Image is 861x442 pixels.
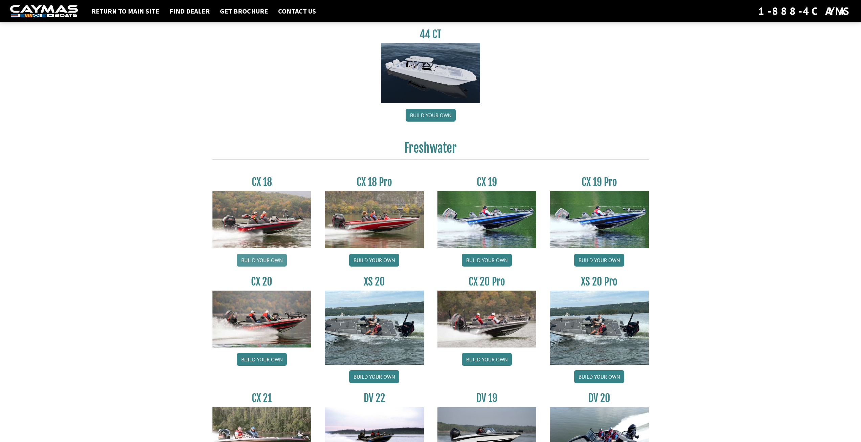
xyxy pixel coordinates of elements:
[437,291,537,348] img: CX-20Pro_thumbnail.jpg
[325,191,424,248] img: CX-18SS_thumbnail.jpg
[462,254,512,267] a: Build your own
[574,370,624,383] a: Build your own
[212,141,649,160] h2: Freshwater
[437,191,537,248] img: CX19_thumbnail.jpg
[550,291,649,365] img: XS_20_resized.jpg
[437,392,537,404] h3: DV 19
[212,191,312,248] img: CX-18S_thumbnail.jpg
[381,28,480,41] h3: 44 CT
[574,254,624,267] a: Build your own
[550,176,649,188] h3: CX 19 Pro
[212,392,312,404] h3: CX 21
[550,275,649,288] h3: XS 20 Pro
[166,7,213,16] a: Find Dealer
[437,275,537,288] h3: CX 20 Pro
[406,109,456,122] a: Build your own
[88,7,163,16] a: Return to main site
[462,353,512,366] a: Build your own
[758,4,851,19] div: 1-888-4CAYMAS
[381,43,480,104] img: 44ct_background.png
[325,176,424,188] h3: CX 18 Pro
[349,370,399,383] a: Build your own
[275,7,319,16] a: Contact Us
[212,176,312,188] h3: CX 18
[212,291,312,348] img: CX-20_thumbnail.jpg
[325,392,424,404] h3: DV 22
[237,254,287,267] a: Build your own
[237,353,287,366] a: Build your own
[550,392,649,404] h3: DV 20
[550,191,649,248] img: CX19_thumbnail.jpg
[437,176,537,188] h3: CX 19
[217,7,271,16] a: Get Brochure
[212,275,312,288] h3: CX 20
[325,291,424,365] img: XS_20_resized.jpg
[325,275,424,288] h3: XS 20
[349,254,399,267] a: Build your own
[10,5,78,18] img: white-logo-c9c8dbefe5ff5ceceb0f0178aa75bf4bb51f6bca0971e226c86eb53dfe498488.png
